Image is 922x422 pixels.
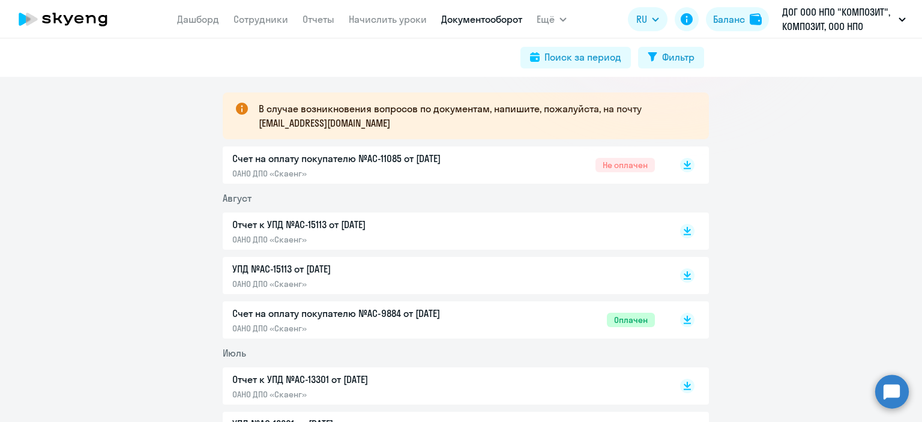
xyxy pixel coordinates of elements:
[595,158,655,172] span: Не оплачен
[441,13,522,25] a: Документооборот
[782,5,894,34] p: ДОГ ООО НПО "КОМПОЗИТ", КОМПОЗИТ, ООО НПО
[232,306,655,334] a: Счет на оплату покупателю №AC-9884 от [DATE]ОАНО ДПО «Скаенг»Оплачен
[232,262,655,289] a: УПД №AC-15113 от [DATE]ОАНО ДПО «Скаенг»
[234,13,288,25] a: Сотрудники
[776,5,912,34] button: ДОГ ООО НПО "КОМПОЗИТ", КОМПОЗИТ, ООО НПО
[232,279,484,289] p: ОАНО ДПО «Скаенг»
[706,7,769,31] button: Балансbalance
[232,323,484,334] p: ОАНО ДПО «Скаенг»
[662,50,695,64] div: Фильтр
[628,7,667,31] button: RU
[232,389,484,400] p: ОАНО ДПО «Скаенг»
[232,372,484,387] p: Отчет к УПД №AC-13301 от [DATE]
[232,217,655,245] a: Отчет к УПД №AC-15113 от [DATE]ОАНО ДПО «Скаенг»
[537,7,567,31] button: Ещё
[232,306,484,321] p: Счет на оплату покупателю №AC-9884 от [DATE]
[713,12,745,26] div: Баланс
[232,217,484,232] p: Отчет к УПД №AC-15113 от [DATE]
[544,50,621,64] div: Поиск за период
[232,262,484,276] p: УПД №AC-15113 от [DATE]
[636,12,647,26] span: RU
[259,101,687,130] p: В случае возникновения вопросов по документам, напишите, пожалуйста, на почту [EMAIL_ADDRESS][DOM...
[223,347,246,359] span: Июль
[537,12,555,26] span: Ещё
[232,168,484,179] p: ОАНО ДПО «Скаенг»
[349,13,427,25] a: Начислить уроки
[607,313,655,327] span: Оплачен
[177,13,219,25] a: Дашборд
[520,47,631,68] button: Поиск за период
[232,372,655,400] a: Отчет к УПД №AC-13301 от [DATE]ОАНО ДПО «Скаенг»
[232,234,484,245] p: ОАНО ДПО «Скаенг»
[638,47,704,68] button: Фильтр
[232,151,655,179] a: Счет на оплату покупателю №AC-11085 от [DATE]ОАНО ДПО «Скаенг»Не оплачен
[750,13,762,25] img: balance
[232,151,484,166] p: Счет на оплату покупателю №AC-11085 от [DATE]
[303,13,334,25] a: Отчеты
[223,192,252,204] span: Август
